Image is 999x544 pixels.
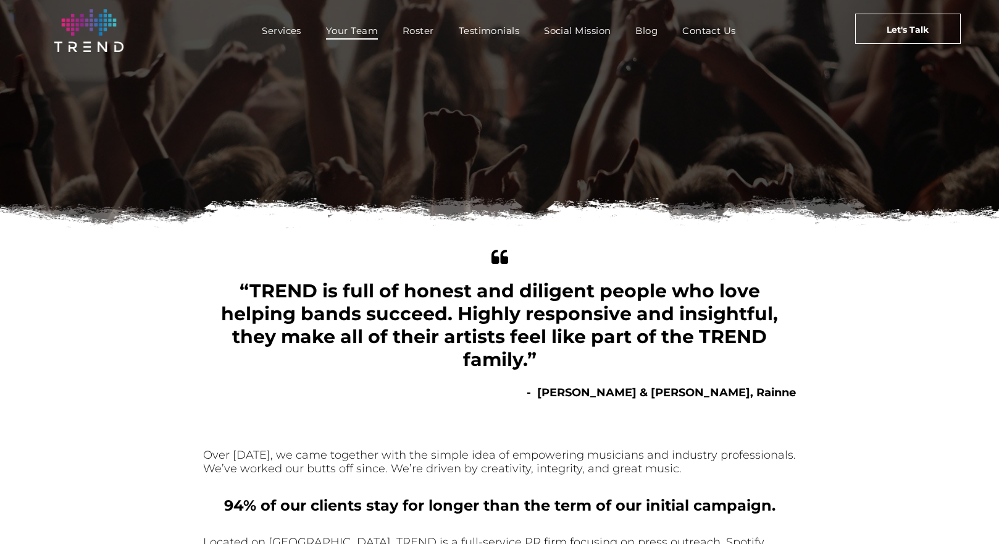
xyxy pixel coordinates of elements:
[249,22,314,40] a: Services
[670,22,748,40] a: Contact Us
[224,496,775,514] b: 94% of our clients stay for longer than the term of our initial campaign.
[527,386,796,399] b: - [PERSON_NAME] & [PERSON_NAME], Rainne
[54,9,123,52] img: logo
[390,22,446,40] a: Roster
[314,22,390,40] a: Your Team
[623,22,670,40] a: Blog
[937,485,999,544] iframe: Chat Widget
[887,14,929,45] span: Let's Talk
[532,22,623,40] a: Social Mission
[855,14,961,44] a: Let's Talk
[221,279,778,371] span: “TREND is full of honest and diligent people who love helping bands succeed. Highly responsive an...
[446,22,532,40] a: Testimonials
[203,448,796,475] font: Over [DATE], we came together with the simple idea of empowering musicians and industry professio...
